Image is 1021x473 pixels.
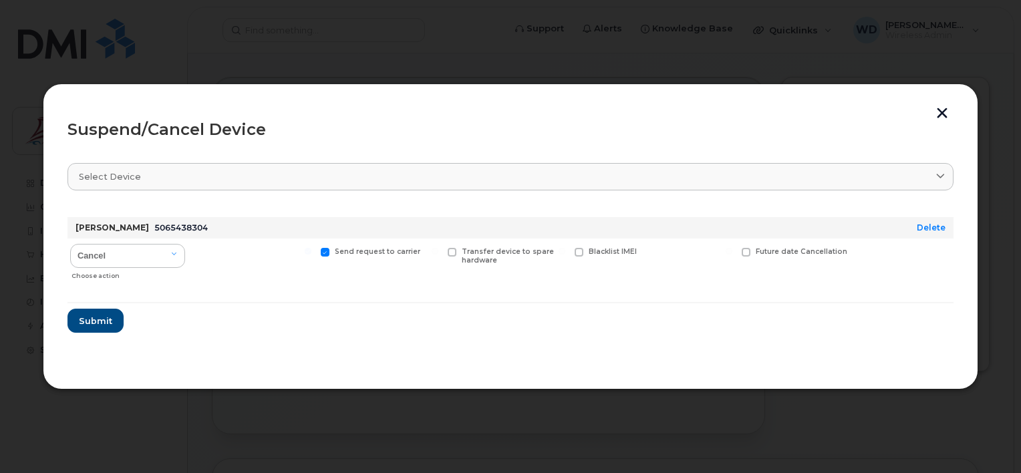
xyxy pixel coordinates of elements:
span: Transfer device to spare hardware [462,247,554,265]
span: Future date Cancellation [756,247,847,256]
input: Send request to carrier [305,248,311,255]
span: Blacklist IMEI [589,247,637,256]
span: 5065438304 [154,222,208,232]
input: Future date Cancellation [726,248,732,255]
span: Send request to carrier [335,247,420,256]
input: Blacklist IMEI [559,248,565,255]
div: Suspend/Cancel Device [67,122,954,138]
a: Delete [917,222,945,232]
input: Transfer device to spare hardware [432,248,438,255]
